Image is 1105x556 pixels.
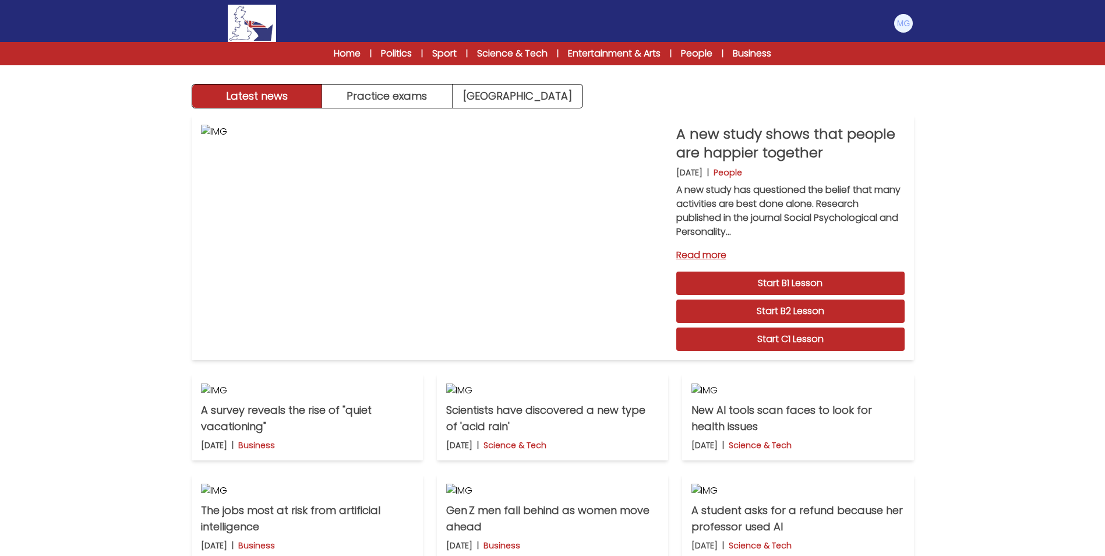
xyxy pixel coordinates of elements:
p: Science & Tech [729,540,792,551]
span: | [421,48,423,59]
span: | [466,48,468,59]
b: | [477,540,479,551]
span: | [370,48,372,59]
a: People [681,47,712,61]
p: A new study has questioned the belief that many activities are best done alone. Research publishe... [676,183,905,239]
p: Science & Tech [483,439,546,451]
a: Start C1 Lesson [676,328,905,351]
p: [DATE] [446,540,472,551]
p: [DATE] [691,439,718,451]
a: IMG Scientists have discovered a new type of 'acid rain' [DATE] | Science & Tech [437,374,668,460]
p: The jobs most at risk from artificial intelligence [201,502,414,535]
p: Scientists have discovered a new type of 'acid rain' [446,402,659,435]
img: IMG [446,484,659,498]
b: | [232,540,234,551]
b: | [722,439,724,451]
a: Business [733,47,771,61]
img: IMG [446,383,659,397]
p: [DATE] [446,439,472,451]
p: Science & Tech [729,439,792,451]
p: Gen Z men fall behind as women move ahead [446,502,659,535]
p: Business [238,540,275,551]
p: [DATE] [201,540,227,551]
p: New AI tools scan faces to look for health issues [691,402,904,435]
span: | [670,48,672,59]
b: | [707,167,709,178]
p: [DATE] [201,439,227,451]
a: IMG A survey reveals the rise of "quiet vacationing" [DATE] | Business [192,374,423,460]
span: | [722,48,723,59]
b: | [722,540,724,551]
img: Matteo Gragnani [894,14,913,33]
p: People [714,167,742,178]
a: IMG New AI tools scan faces to look for health issues [DATE] | Science & Tech [682,374,913,460]
p: Business [483,540,520,551]
span: | [557,48,559,59]
button: Practice exams [322,85,453,108]
button: Latest news [192,85,323,108]
p: A new study shows that people are happier together [676,125,905,162]
a: Start B1 Lesson [676,272,905,295]
img: IMG [691,383,904,397]
a: Entertainment & Arts [568,47,661,61]
a: Science & Tech [477,47,548,61]
a: Logo [192,5,313,42]
b: | [477,439,479,451]
a: Sport [432,47,457,61]
img: IMG [201,383,414,397]
img: Logo [228,5,276,42]
b: | [232,439,234,451]
p: Business [238,439,275,451]
a: Read more [676,248,905,262]
p: [DATE] [676,167,702,178]
img: IMG [201,125,667,351]
a: [GEOGRAPHIC_DATA] [453,85,582,108]
p: A survey reveals the rise of "quiet vacationing" [201,402,414,435]
a: Home [334,47,361,61]
a: Start B2 Lesson [676,300,905,323]
img: IMG [201,484,414,498]
img: IMG [691,484,904,498]
a: Politics [381,47,412,61]
p: A student asks for a refund because her professor used AI [691,502,904,535]
p: [DATE] [691,540,718,551]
